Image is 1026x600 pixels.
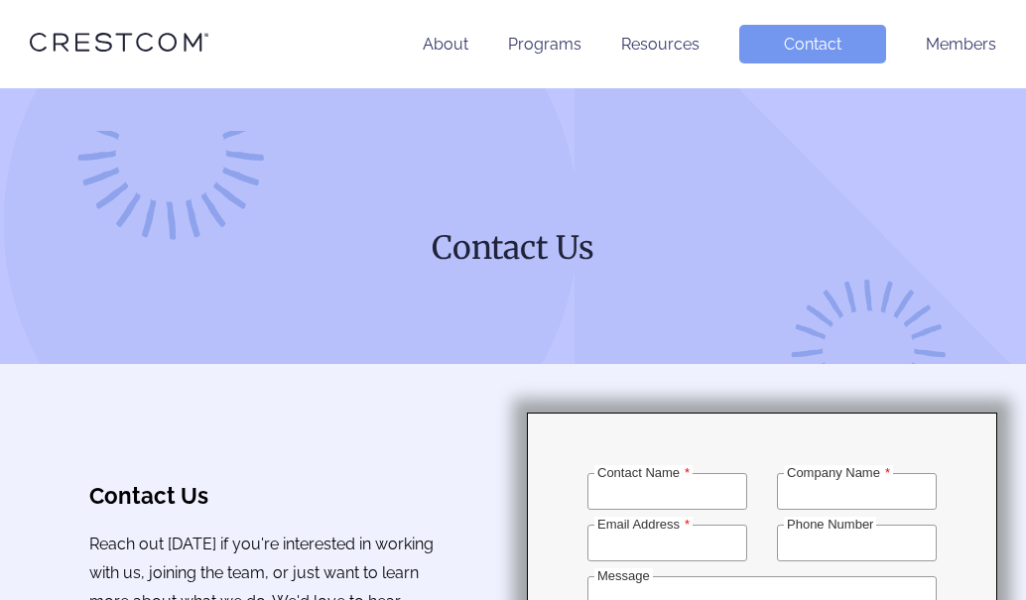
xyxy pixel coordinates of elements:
a: Programs [508,35,581,54]
h3: Contact Us [89,483,439,509]
label: Phone Number [784,517,876,532]
a: Members [926,35,996,54]
label: Contact Name [594,465,693,480]
h1: Contact Us [134,227,893,269]
a: Contact [739,25,886,63]
label: Email Address [594,517,693,532]
a: About [423,35,468,54]
label: Company Name [784,465,893,480]
label: Message [594,568,653,583]
a: Resources [621,35,700,54]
